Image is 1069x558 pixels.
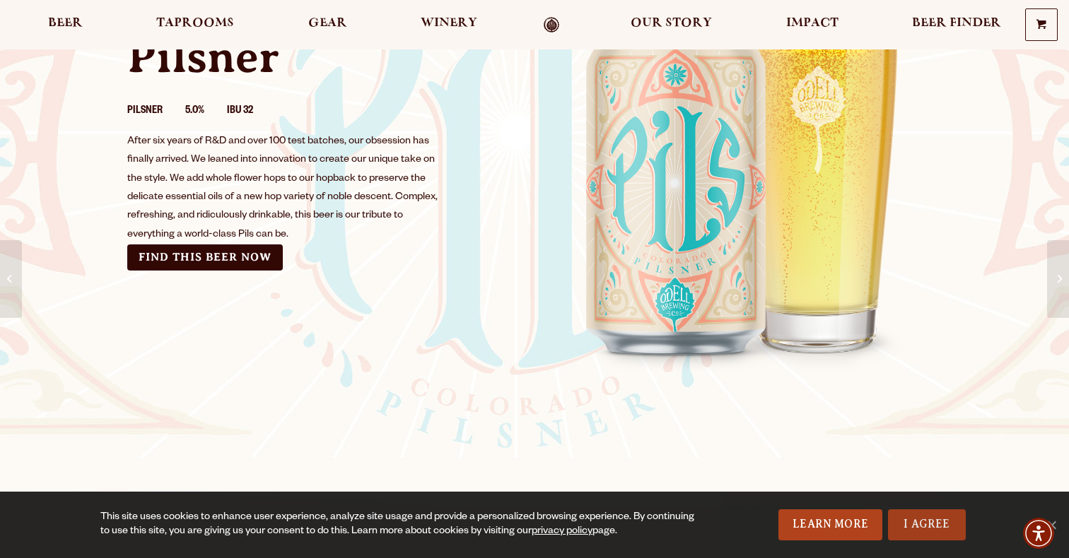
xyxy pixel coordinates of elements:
[888,509,966,540] a: I Agree
[778,509,882,540] a: Learn More
[532,526,592,538] a: privacy policy
[39,17,92,33] a: Beer
[411,17,486,33] a: Winery
[421,18,477,29] span: Winery
[127,102,185,121] li: Pilsner
[127,133,440,244] div: After six years of R&D and over 100 test batches, our obsession has finally arrived. We leaned in...
[48,18,83,29] span: Beer
[147,17,243,33] a: Taprooms
[903,17,1010,33] a: Beer Finder
[100,511,699,539] div: This site uses cookies to enhance user experience, analyze site usage and provide a personalized ...
[156,18,234,29] span: Taprooms
[525,17,578,33] a: Odell Home
[308,18,347,29] span: Gear
[1023,518,1054,549] div: Accessibility Menu
[631,18,712,29] span: Our Story
[227,102,276,121] li: IBU 32
[621,17,721,33] a: Our Story
[786,18,839,29] span: Impact
[299,17,356,33] a: Gear
[912,18,1001,29] span: Beer Finder
[127,244,283,271] a: Find this Beer Now
[185,102,227,121] li: 5.0%
[777,17,848,33] a: Impact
